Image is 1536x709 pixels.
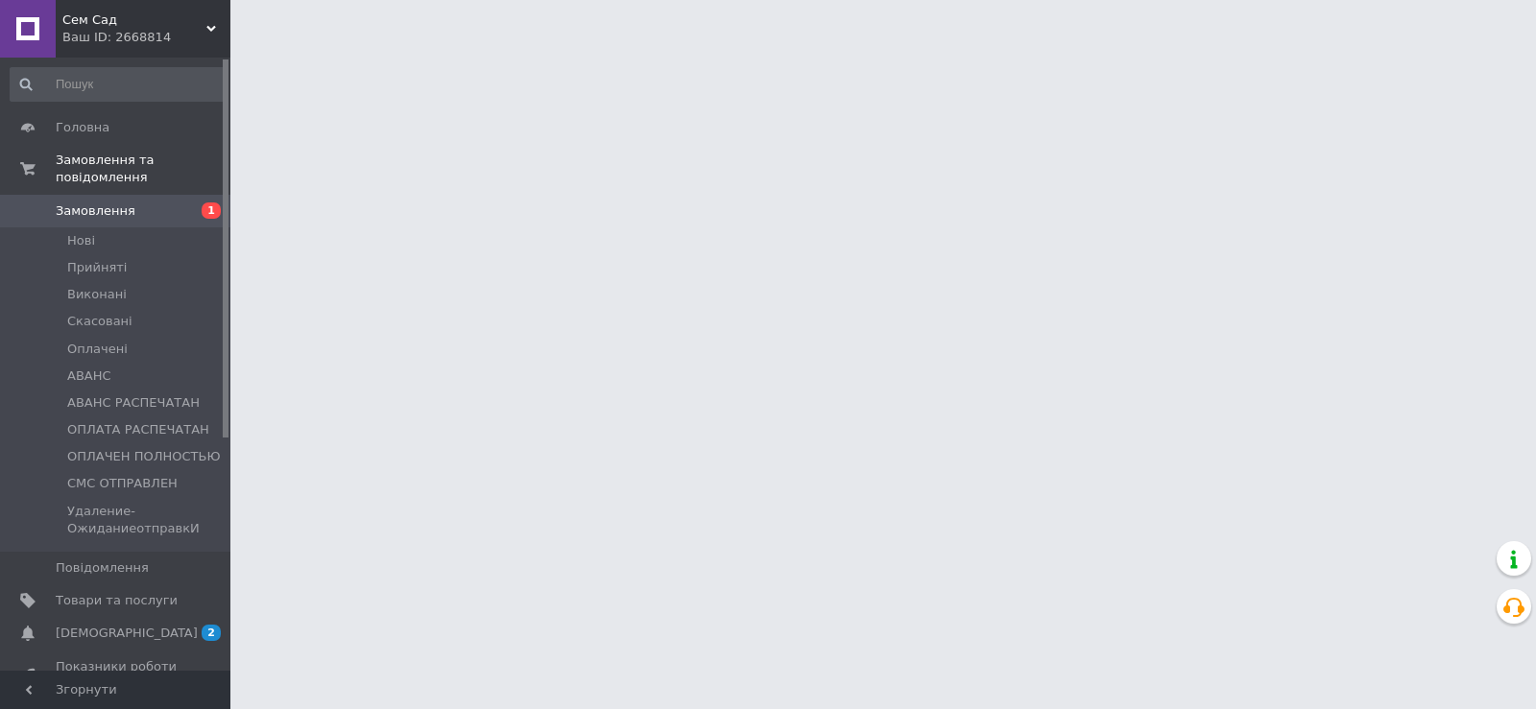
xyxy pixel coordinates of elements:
span: Замовлення [56,202,135,220]
span: Повідомлення [56,559,149,577]
span: Показники роботи компанії [56,658,178,693]
span: 2 [202,625,221,641]
span: Скасовані [67,313,132,330]
input: Пошук [10,67,227,102]
span: Головна [56,119,109,136]
div: Ваш ID: 2668814 [62,29,230,46]
span: СМС ОТПРАВЛЕН [67,475,178,492]
span: 1 [202,202,221,219]
span: Сем Сад [62,12,206,29]
span: Товари та послуги [56,592,178,609]
span: [DEMOGRAPHIC_DATA] [56,625,198,642]
span: ОПЛАЧЕН ПОЛНОСТЬЮ [67,448,220,465]
span: Замовлення та повідомлення [56,152,230,186]
span: АВАНС [67,367,111,385]
span: ОПЛАТА РАСПЕЧАТАН [67,421,209,438]
span: Удаление-ОжиданиеотправкИ [67,503,225,537]
span: АВАНС РАСПЕЧАТАН [67,394,200,412]
span: Нові [67,232,95,249]
span: Оплачені [67,341,128,358]
span: Прийняті [67,259,127,276]
span: Виконані [67,286,127,303]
